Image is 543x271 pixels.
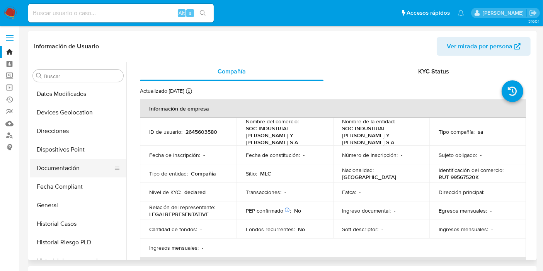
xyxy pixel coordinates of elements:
[437,37,531,56] button: Ver mirada por persona
[480,152,482,159] p: -
[439,128,475,135] p: Tipo compañía :
[246,226,295,233] p: Fondos recurrentes :
[458,10,464,16] a: Notificaciones
[30,85,126,103] button: Datos Modificados
[203,152,205,159] p: -
[140,87,184,95] p: Actualizado [DATE]
[149,128,182,135] p: ID de usuario :
[284,189,286,196] p: -
[195,8,211,19] button: search-icon
[529,9,537,17] a: Salir
[28,8,214,18] input: Buscar usuario o caso...
[149,211,209,218] p: LEGALREPRESENTATIVE
[246,189,281,196] p: Transacciones :
[149,189,181,196] p: Nivel de KYC :
[30,233,126,252] button: Historial Riesgo PLD
[36,73,42,79] button: Buscar
[342,189,356,196] p: Fatca :
[342,125,417,146] p: SOC INDUSTRIAL [PERSON_NAME] Y [PERSON_NAME] S A
[342,167,374,174] p: Nacionalidad :
[189,9,191,17] span: s
[246,118,299,125] p: Nombre del comercio :
[342,207,391,214] p: Ingreso documental :
[34,43,99,50] h1: Información de Usuario
[149,204,215,211] p: Relación del representante :
[30,122,126,140] button: Direcciones
[179,9,185,17] span: Alt
[447,37,512,56] span: Ver mirada por persona
[342,226,379,233] p: Soft descriptor :
[191,170,216,177] p: Compañia
[202,244,203,251] p: -
[149,152,200,159] p: Fecha de inscripción :
[200,226,202,233] p: -
[186,128,217,135] p: 2645603580
[260,170,271,177] p: MLC
[246,207,291,214] p: PEP confirmado :
[30,159,120,177] button: Documentación
[30,215,126,233] button: Historial Casos
[246,170,257,177] p: Sitio :
[439,174,479,181] p: RUT 99567520K
[342,118,395,125] p: Nombre de la entidad :
[246,152,300,159] p: Fecha de constitución :
[149,244,199,251] p: Ingresos mensuales :
[140,99,526,118] th: Información de empresa
[149,170,188,177] p: Tipo de entidad :
[419,67,449,76] span: KYC Status
[30,196,126,215] button: General
[342,152,398,159] p: Número de inscripción :
[439,207,487,214] p: Egresos mensuales :
[30,140,126,159] button: Dispositivos Point
[30,103,126,122] button: Devices Geolocation
[298,226,305,233] p: No
[218,67,246,76] span: Compañía
[401,152,403,159] p: -
[246,125,321,146] p: SOC INDUSTRIAL [PERSON_NAME] Y [PERSON_NAME] S A
[294,207,301,214] p: No
[439,189,484,196] p: Dirección principal :
[303,152,305,159] p: -
[342,174,397,181] p: [GEOGRAPHIC_DATA]
[44,73,120,80] input: Buscar
[439,226,488,233] p: Ingresos mensuales :
[382,226,383,233] p: -
[149,226,197,233] p: Cantidad de fondos :
[30,252,126,270] button: Historial de conversaciones
[407,9,450,17] span: Accesos rápidos
[490,207,492,214] p: -
[439,152,477,159] p: Sujeto obligado :
[184,189,206,196] p: declared
[491,226,493,233] p: -
[394,207,396,214] p: -
[483,9,526,17] p: paloma.falcondesoto@mercadolibre.cl
[30,177,126,196] button: Fecha Compliant
[359,189,361,196] p: -
[439,167,504,174] p: Identificación del comercio :
[478,128,483,135] p: sa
